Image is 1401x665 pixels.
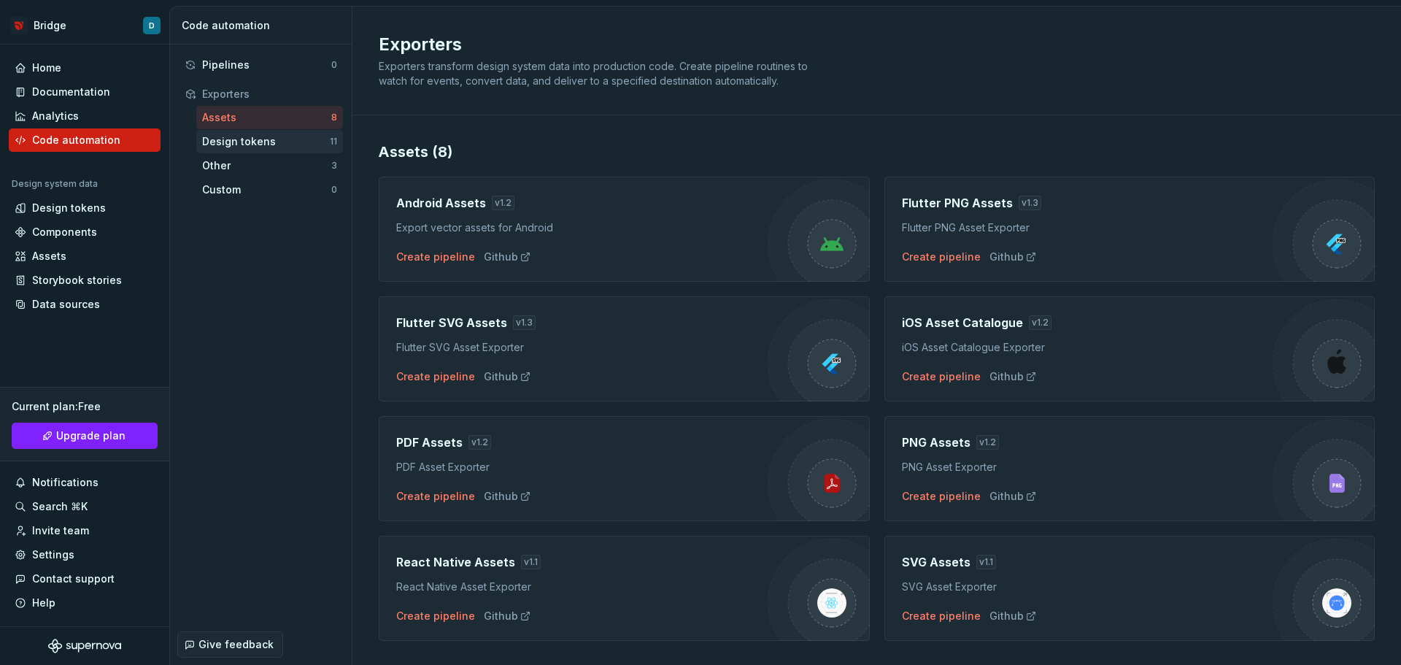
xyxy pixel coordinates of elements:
[9,591,161,615] button: Help
[989,369,1037,384] a: Github
[521,555,541,569] div: v 1.1
[9,245,161,268] a: Assets
[989,250,1037,264] a: Github
[396,580,768,594] div: React Native Asset Exporter
[32,297,100,312] div: Data sources
[9,543,161,566] a: Settings
[396,194,486,212] h4: Android Assets
[9,293,161,316] a: Data sources
[196,106,343,129] a: Assets8
[32,249,66,264] div: Assets
[902,314,1023,331] h4: iOS Asset Catalogue
[9,56,161,80] a: Home
[989,489,1037,504] a: Github
[196,130,343,153] button: Design tokens11
[32,201,106,215] div: Design tokens
[9,495,161,518] button: Search ⌘K
[202,110,331,125] div: Assets
[396,609,475,623] button: Create pipeline
[9,104,161,128] a: Analytics
[202,182,331,197] div: Custom
[484,250,531,264] a: Github
[12,399,158,414] div: Current plan : Free
[202,134,330,149] div: Design tokens
[484,489,531,504] a: Github
[396,340,768,355] div: Flutter SVG Asset Exporter
[9,471,161,494] button: Notifications
[12,178,98,190] div: Design system data
[902,489,981,504] button: Create pipeline
[902,250,981,264] button: Create pipeline
[331,160,337,172] div: 3
[902,220,1273,235] div: Flutter PNG Asset Exporter
[198,637,274,652] span: Give feedback
[9,128,161,152] a: Code automation
[976,435,999,450] div: v 1.2
[32,133,120,147] div: Code automation
[484,369,531,384] a: Github
[48,639,121,653] svg: Supernova Logo
[902,369,981,384] button: Create pipeline
[902,460,1273,474] div: PNG Asset Exporter
[56,428,126,443] span: Upgrade plan
[32,596,55,610] div: Help
[331,59,337,71] div: 0
[331,184,337,196] div: 0
[976,555,996,569] div: v 1.1
[379,142,1375,162] div: Assets (8)
[182,18,346,33] div: Code automation
[10,17,28,34] img: 3f850d6b-8361-4b34-8a82-b945b4d8a89b.png
[989,609,1037,623] a: Github
[902,340,1273,355] div: iOS Asset Catalogue Exporter
[9,519,161,542] a: Invite team
[32,572,115,586] div: Contact support
[902,580,1273,594] div: SVG Asset Exporter
[34,18,66,33] div: Bridge
[12,423,158,449] a: Upgrade plan
[202,87,337,101] div: Exporters
[32,225,97,239] div: Components
[149,20,155,31] div: D
[902,609,981,623] button: Create pipeline
[9,80,161,104] a: Documentation
[196,178,343,201] button: Custom0
[9,196,161,220] a: Design tokens
[492,196,514,210] div: v 1.2
[468,435,491,450] div: v 1.2
[379,60,811,87] span: Exporters transform design system data into production code. Create pipeline routines to watch fo...
[902,434,970,451] h4: PNG Assets
[179,53,343,77] button: Pipelines0
[196,154,343,177] button: Other3
[32,85,110,99] div: Documentation
[396,250,475,264] button: Create pipeline
[331,112,337,123] div: 8
[1029,315,1051,330] div: v 1.2
[202,158,331,173] div: Other
[396,220,768,235] div: Export vector assets for Android
[3,9,166,41] button: BridgeD
[9,220,161,244] a: Components
[177,631,283,658] button: Give feedback
[9,269,161,292] a: Storybook stories
[32,61,61,75] div: Home
[379,33,1357,56] h2: Exporters
[484,609,531,623] a: Github
[513,315,536,330] div: v 1.3
[396,369,475,384] div: Create pipeline
[902,553,970,571] h4: SVG Assets
[902,194,1013,212] h4: Flutter PNG Assets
